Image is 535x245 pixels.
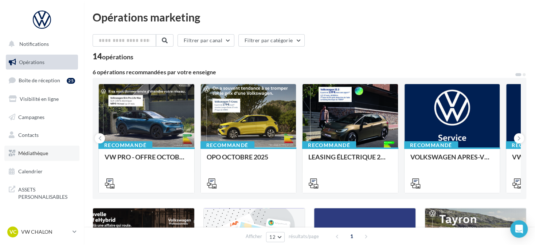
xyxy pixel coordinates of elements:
[9,228,16,236] span: VC
[266,232,285,242] button: 12
[4,164,79,179] a: Calendrier
[102,54,133,60] div: opérations
[4,72,79,88] a: Boîte de réception25
[19,41,49,47] span: Notifications
[4,36,77,52] button: Notifications
[20,96,59,102] span: Visibilité en ligne
[4,127,79,143] a: Contacts
[18,150,48,156] span: Médiathèque
[19,77,60,83] span: Boîte de réception
[200,141,254,149] div: Recommandé
[93,12,526,23] div: Opérations marketing
[177,34,234,47] button: Filtrer par canal
[98,141,152,149] div: Recommandé
[18,132,39,138] span: Contacts
[346,230,358,242] span: 1
[19,59,44,65] span: Opérations
[4,55,79,70] a: Opérations
[6,225,78,239] a: VC VW CHALON
[4,182,79,203] a: ASSETS PERSONNALISABLES
[93,52,133,60] div: 14
[21,228,70,236] p: VW CHALON
[105,153,188,168] div: VW PRO - OFFRE OCTOBRE 25
[510,220,528,238] div: Open Intercom Messenger
[18,114,44,120] span: Campagnes
[269,234,276,240] span: 12
[410,153,494,168] div: VOLKSWAGEN APRES-VENTE
[289,233,319,240] span: résultats/page
[4,146,79,161] a: Médiathèque
[238,34,305,47] button: Filtrer par catégorie
[18,168,43,174] span: Calendrier
[4,91,79,107] a: Visibilité en ligne
[207,153,290,168] div: OPO OCTOBRE 2025
[308,153,392,168] div: LEASING ÉLECTRIQUE 2025
[4,110,79,125] a: Campagnes
[302,141,356,149] div: Recommandé
[93,69,515,75] div: 6 opérations recommandées par votre enseigne
[67,78,75,84] div: 25
[246,233,262,240] span: Afficher
[18,185,75,200] span: ASSETS PERSONNALISABLES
